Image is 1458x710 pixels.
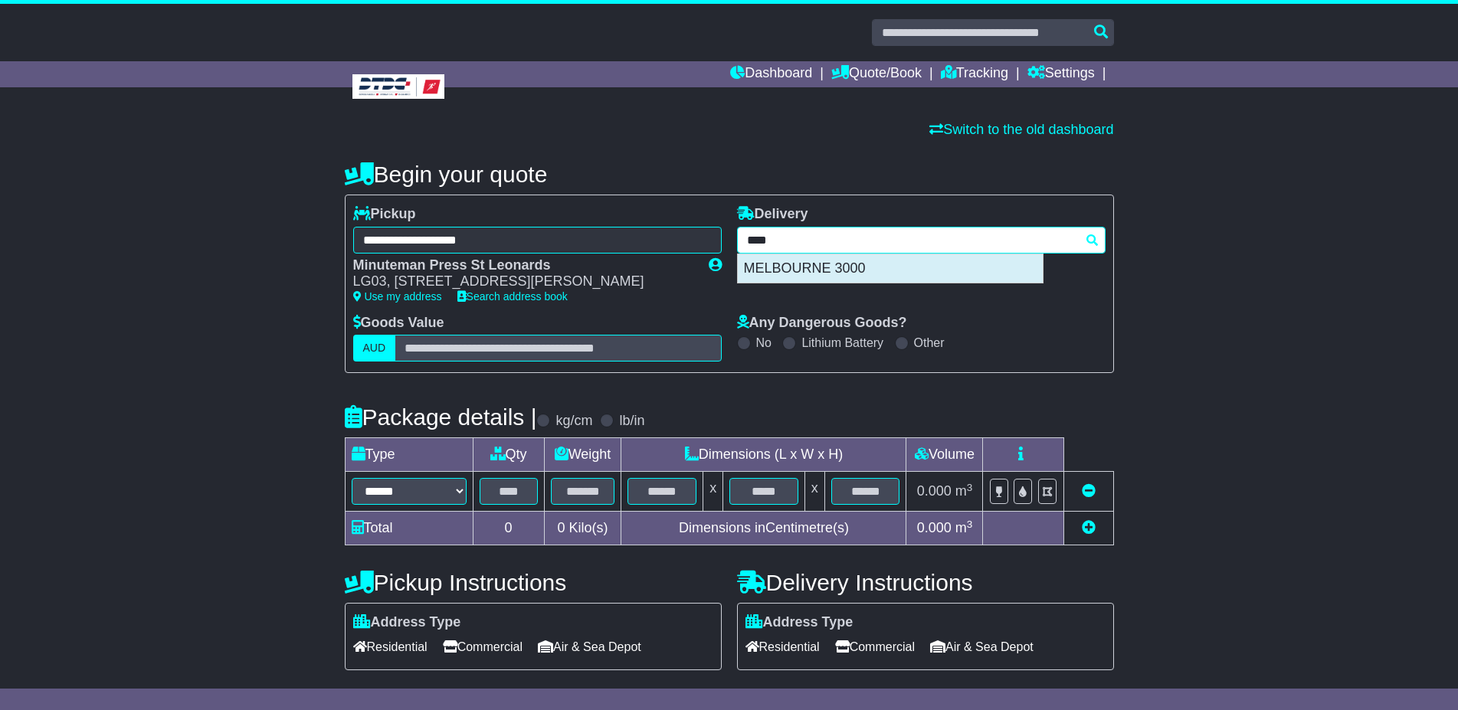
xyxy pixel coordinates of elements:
h4: Pickup Instructions [345,570,722,595]
td: Dimensions in Centimetre(s) [621,512,906,545]
a: Remove this item [1082,483,1096,499]
label: Delivery [737,206,808,223]
div: LG03, [STREET_ADDRESS][PERSON_NAME] [353,273,693,290]
div: MELBOURNE 3000 [738,254,1043,283]
a: Search address book [457,290,568,303]
a: Tracking [941,61,1008,87]
label: Other [914,335,945,350]
span: Air & Sea Depot [930,635,1034,659]
span: 0.000 [917,520,952,535]
span: 0 [557,520,565,535]
span: m [955,483,973,499]
td: Volume [906,438,983,472]
label: No [756,335,772,350]
label: Any Dangerous Goods? [737,315,907,332]
td: Weight [544,438,621,472]
td: x [804,472,824,512]
span: Residential [353,635,428,659]
a: Quote/Book [831,61,922,87]
span: Residential [745,635,820,659]
label: lb/in [619,413,644,430]
a: Switch to the old dashboard [929,122,1113,137]
td: Total [345,512,473,545]
td: Type [345,438,473,472]
span: m [955,520,973,535]
a: Settings [1027,61,1095,87]
span: 0.000 [917,483,952,499]
td: Kilo(s) [544,512,621,545]
label: AUD [353,335,396,362]
span: Air & Sea Depot [538,635,641,659]
td: x [703,472,723,512]
a: Dashboard [730,61,812,87]
label: Goods Value [353,315,444,332]
label: Address Type [745,614,854,631]
h4: Begin your quote [345,162,1114,187]
span: Commercial [835,635,915,659]
label: kg/cm [555,413,592,430]
td: 0 [473,512,544,545]
span: Commercial [443,635,523,659]
sup: 3 [967,482,973,493]
td: Qty [473,438,544,472]
h4: Delivery Instructions [737,570,1114,595]
h4: Package details | [345,404,537,430]
td: Dimensions (L x W x H) [621,438,906,472]
div: Minuteman Press St Leonards [353,257,693,274]
sup: 3 [967,519,973,530]
label: Lithium Battery [801,335,883,350]
a: Add new item [1082,520,1096,535]
label: Address Type [353,614,461,631]
a: Use my address [353,290,442,303]
label: Pickup [353,206,416,223]
typeahead: Please provide city [737,227,1106,254]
